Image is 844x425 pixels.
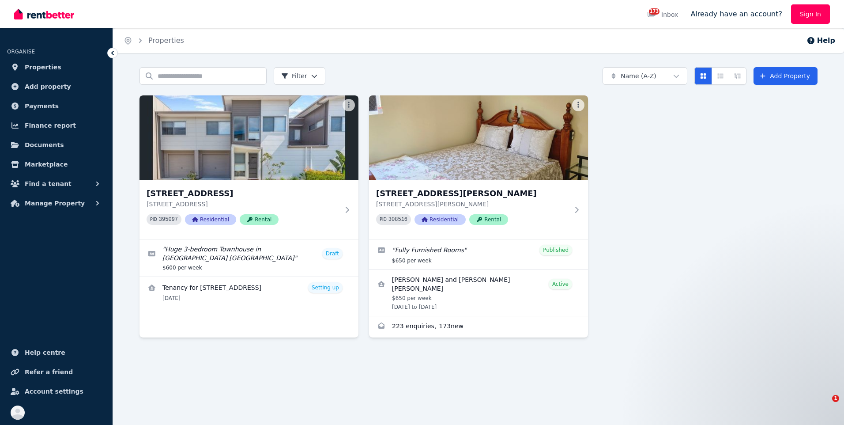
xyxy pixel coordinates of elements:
[274,67,325,85] button: Filter
[369,270,588,316] a: View details for EVA MORENTE and KENNY GEOFFREY XAVIER
[25,178,72,189] span: Find a tenant
[7,78,105,95] a: Add property
[25,101,59,111] span: Payments
[7,344,105,361] a: Help centre
[185,214,236,225] span: Residential
[7,383,105,400] a: Account settings
[369,316,588,338] a: Enquiries for 86 Hanlon Street, Tanah Merah
[159,216,178,223] code: 395097
[712,67,729,85] button: Compact list view
[25,159,68,170] span: Marketplace
[806,35,835,46] button: Help
[7,175,105,193] button: Find a tenant
[649,8,659,15] span: 173
[832,395,839,402] span: 1
[7,49,35,55] span: ORGANISE
[25,367,73,377] span: Refer a friend
[729,67,746,85] button: Expanded list view
[113,28,195,53] nav: Breadcrumb
[139,239,358,277] a: Edit listing: Huge 3-bedroom Townhouse in REDBANK PLAINS IPSWICH
[150,217,157,222] small: PID
[469,214,508,225] span: Rental
[694,67,712,85] button: Card view
[25,62,61,72] span: Properties
[7,194,105,212] button: Manage Property
[694,67,746,85] div: View options
[647,10,678,19] div: Inbox
[25,198,85,209] span: Manage Property
[25,347,65,358] span: Help centre
[414,214,466,225] span: Residential
[25,81,71,92] span: Add property
[240,214,279,225] span: Rental
[139,277,358,307] a: View details for Tenancy for 39/70 Willow Rd W, Redbank Plains
[139,95,358,239] a: 39/70 Willow Rd W, Redbank Plains[STREET_ADDRESS][STREET_ADDRESS]PID 395097ResidentialRental
[147,200,339,209] p: [STREET_ADDRESS]
[791,4,830,24] a: Sign In
[25,140,64,150] span: Documents
[814,395,835,416] iframe: Intercom live chat
[7,136,105,154] a: Documents
[7,156,105,173] a: Marketplace
[25,120,76,131] span: Finance report
[147,187,339,200] h3: [STREET_ADDRESS]
[7,97,105,115] a: Payments
[621,72,656,80] span: Name (A-Z)
[14,8,74,21] img: RentBetter
[690,9,782,19] span: Already have an account?
[376,200,569,209] p: [STREET_ADDRESS][PERSON_NAME]
[754,67,818,85] a: Add Property
[7,117,105,134] a: Finance report
[572,99,584,111] button: More options
[343,99,355,111] button: More options
[376,187,569,200] h3: [STREET_ADDRESS][PERSON_NAME]
[369,95,588,180] img: 86 Hanlon Street, Tanah Merah
[25,386,83,397] span: Account settings
[380,217,387,222] small: PID
[603,67,687,85] button: Name (A-Z)
[369,95,588,239] a: 86 Hanlon Street, Tanah Merah[STREET_ADDRESS][PERSON_NAME][STREET_ADDRESS][PERSON_NAME]PID 308516...
[7,58,105,76] a: Properties
[388,216,407,223] code: 308516
[369,239,588,269] a: Edit listing: Fully Furnished Rooms
[139,95,358,180] img: 39/70 Willow Rd W, Redbank Plains
[148,36,184,45] a: Properties
[7,363,105,381] a: Refer a friend
[281,72,307,80] span: Filter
